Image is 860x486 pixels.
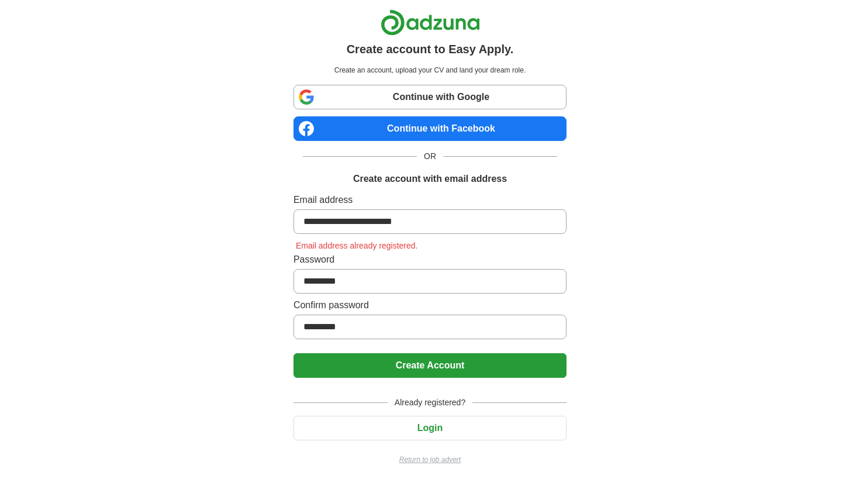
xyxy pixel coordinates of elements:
[417,150,443,163] span: OR
[296,65,564,75] p: Create an account, upload your CV and land your dream role.
[293,193,567,207] label: Email address
[293,298,567,312] label: Confirm password
[293,116,567,141] a: Continue with Facebook
[293,253,567,267] label: Password
[353,172,507,186] h1: Create account with email address
[347,40,514,58] h1: Create account to Easy Apply.
[388,397,472,409] span: Already registered?
[293,85,567,109] a: Continue with Google
[293,423,567,433] a: Login
[293,416,567,440] button: Login
[381,9,480,36] img: Adzuna logo
[293,454,567,465] a: Return to job advert
[293,353,567,378] button: Create Account
[293,241,420,250] span: Email address already registered.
